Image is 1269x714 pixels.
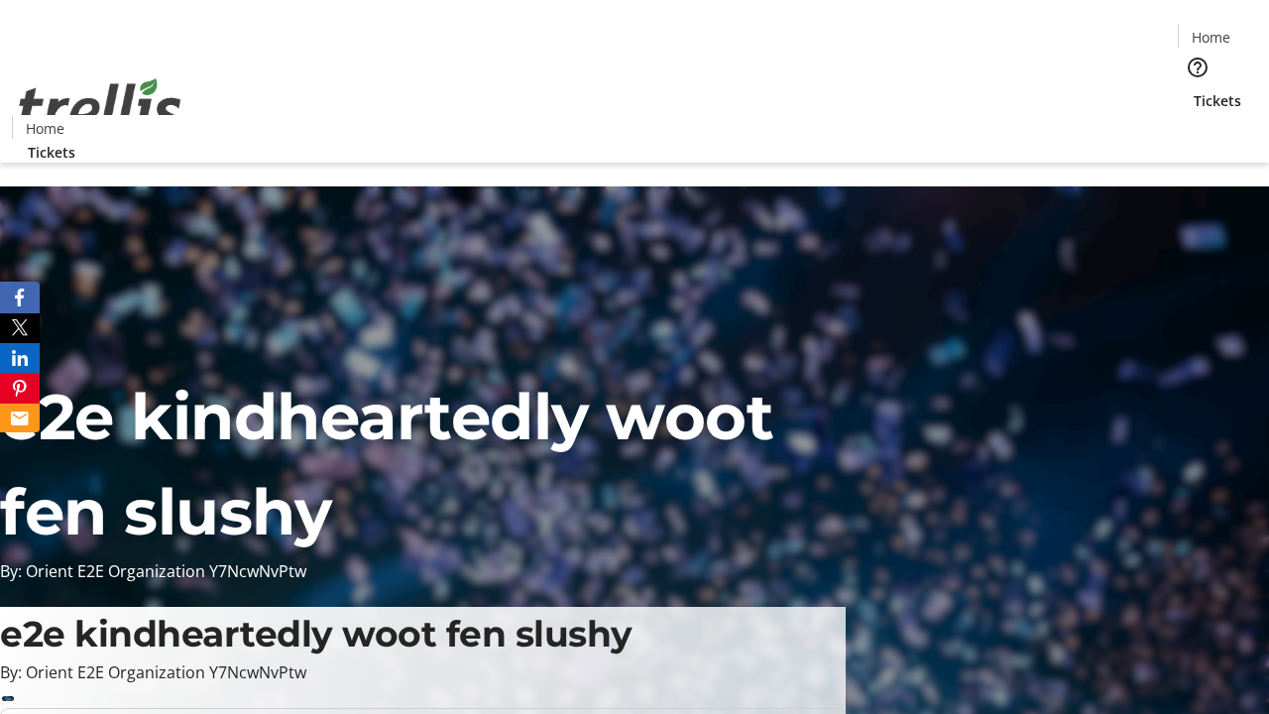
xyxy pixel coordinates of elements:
span: Home [1192,27,1230,48]
span: Tickets [28,142,75,163]
a: Tickets [12,142,91,163]
a: Tickets [1178,90,1257,111]
img: Orient E2E Organization Y7NcwNvPtw's Logo [12,57,188,156]
a: Home [1179,27,1242,48]
button: Help [1178,48,1217,87]
a: Home [13,118,76,139]
button: Cart [1178,111,1217,151]
span: Home [26,118,64,139]
span: Tickets [1194,90,1241,111]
